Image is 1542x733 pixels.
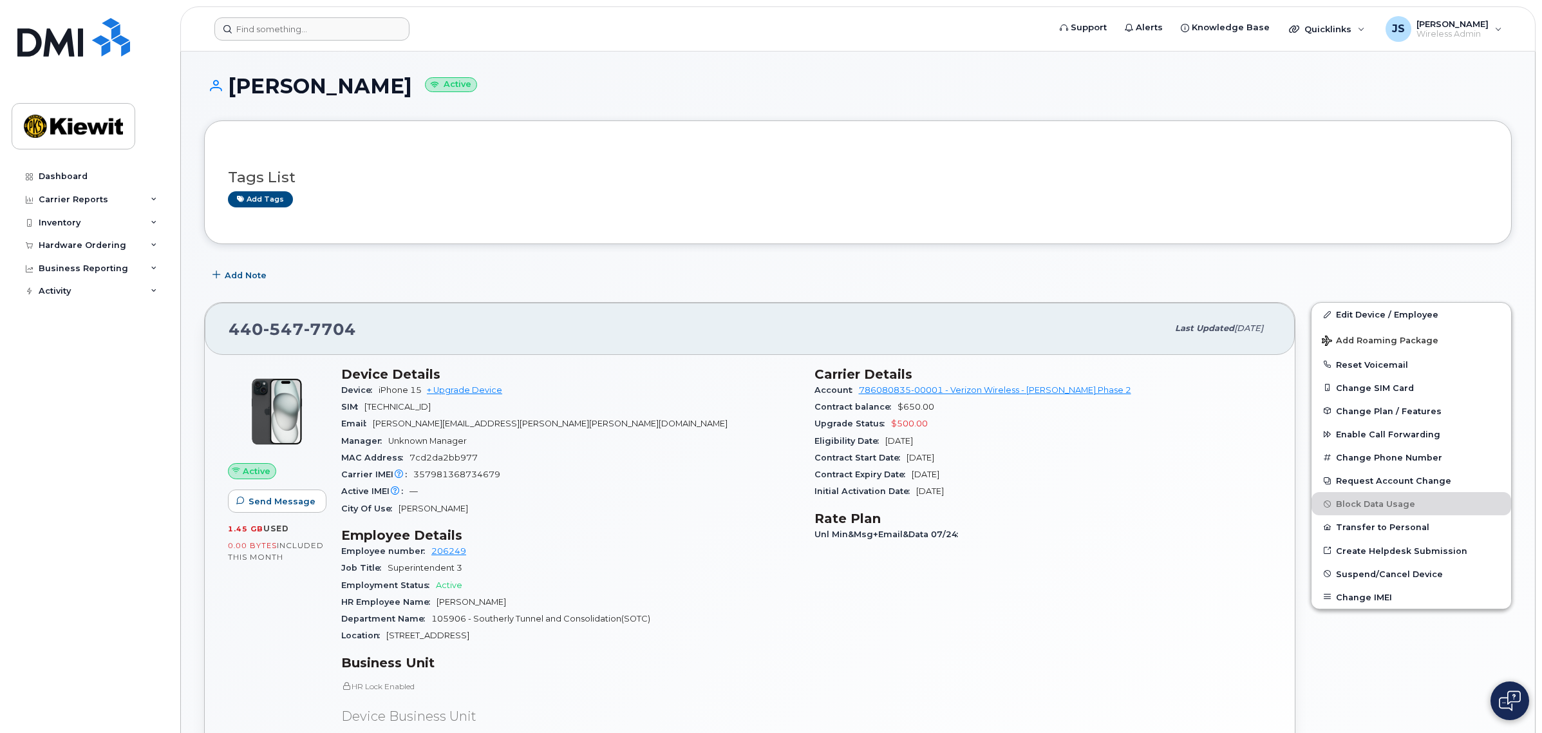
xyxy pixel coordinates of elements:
span: [DATE] [912,470,939,479]
span: 357981368734679 [413,470,500,479]
a: 206249 [431,546,466,556]
h3: Rate Plan [814,511,1272,526]
h3: Business Unit [341,655,799,671]
span: Enable Call Forwarding [1336,430,1440,439]
button: Transfer to Personal [1312,515,1511,538]
span: Device [341,385,379,395]
p: Device Business Unit [341,707,799,726]
span: Add Roaming Package [1322,336,1438,348]
span: — [409,486,418,496]
span: [DATE] [1234,323,1263,333]
span: [STREET_ADDRESS] [386,631,469,640]
span: Upgrade Status [814,419,891,428]
span: Job Title [341,563,388,573]
span: $500.00 [891,419,928,428]
span: Superintendent 3 [388,563,462,573]
h3: Tags List [228,169,1488,186]
span: Active IMEI [341,486,409,496]
span: 547 [263,319,304,339]
button: Suspend/Cancel Device [1312,562,1511,585]
span: Account [814,385,859,395]
span: Add Note [225,269,267,281]
span: Eligibility Date [814,436,885,446]
button: Add Note [204,263,277,287]
span: Active [436,580,462,590]
span: [DATE] [907,453,934,462]
span: 7cd2da2bb977 [409,453,478,462]
span: 105906 - Southerly Tunnel and Consolidation(SOTC) [431,614,650,624]
span: City Of Use [341,504,399,513]
span: Manager [341,436,388,446]
button: Change IMEI [1312,585,1511,609]
button: Block Data Usage [1312,492,1511,515]
span: Unknown Manager [388,436,467,446]
span: [PERSON_NAME] [437,597,506,607]
span: Active [243,465,270,477]
span: Carrier IMEI [341,470,413,479]
button: Reset Voicemail [1312,353,1511,376]
span: [DATE] [885,436,913,446]
button: Add Roaming Package [1312,327,1511,353]
a: Add tags [228,191,293,207]
a: Edit Device / Employee [1312,303,1511,326]
small: Active [425,77,477,92]
span: Change Plan / Features [1336,406,1442,415]
span: Unl Min&Msg+Email&Data 07/24 [814,529,964,539]
span: SIM [341,402,364,412]
span: HR Employee Name [341,597,437,607]
button: Change Plan / Features [1312,399,1511,423]
img: Open chat [1499,690,1521,711]
span: MAC Address [341,453,409,462]
h1: [PERSON_NAME] [204,75,1512,97]
button: Enable Call Forwarding [1312,423,1511,446]
img: iPhone_15_Black.png [238,373,315,450]
span: used [263,524,289,533]
span: Email [341,419,373,428]
button: Change SIM Card [1312,376,1511,399]
span: Suspend/Cancel Device [1336,569,1443,578]
span: Contract balance [814,402,898,412]
span: Employee number [341,546,431,556]
span: [DATE] [916,486,944,496]
span: Last updated [1175,323,1234,333]
h3: Device Details [341,366,799,382]
a: 786080835-00001 - Verizon Wireless - [PERSON_NAME] Phase 2 [859,385,1131,395]
h3: Employee Details [341,528,799,543]
span: Contract Expiry Date [814,470,912,479]
button: Request Account Change [1312,469,1511,492]
span: iPhone 15 [379,385,422,395]
button: Send Message [228,490,326,513]
span: [PERSON_NAME][EMAIL_ADDRESS][PERSON_NAME][PERSON_NAME][DOMAIN_NAME] [373,419,728,428]
span: [PERSON_NAME] [399,504,468,513]
span: 440 [229,319,356,339]
a: Create Helpdesk Submission [1312,539,1511,562]
span: $650.00 [898,402,934,412]
span: Location [341,631,386,640]
span: Employment Status [341,580,436,590]
span: 0.00 Bytes [228,541,277,550]
a: + Upgrade Device [427,385,502,395]
span: Send Message [249,495,315,508]
button: Change Phone Number [1312,446,1511,469]
span: 7704 [304,319,356,339]
span: Department Name [341,614,431,624]
p: HR Lock Enabled [341,681,799,692]
span: [TECHNICAL_ID] [364,402,431,412]
span: included this month [228,540,324,562]
span: Contract Start Date [814,453,907,462]
h3: Carrier Details [814,366,1272,382]
span: Initial Activation Date [814,486,916,496]
span: 1.45 GB [228,524,263,533]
